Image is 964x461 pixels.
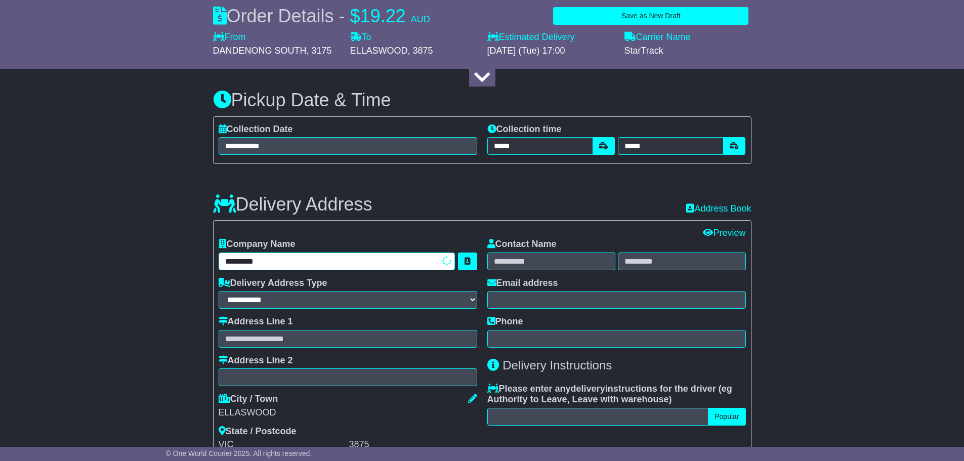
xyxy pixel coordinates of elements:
[219,439,347,450] div: VIC
[624,32,691,43] label: Carrier Name
[487,384,746,405] label: Please enter any instructions for the driver ( )
[408,46,433,56] span: , 3875
[166,449,312,457] span: © One World Courier 2025. All rights reserved.
[213,90,751,110] h3: Pickup Date & Time
[708,408,745,426] button: Popular
[219,278,327,289] label: Delivery Address Type
[487,278,558,289] label: Email address
[487,46,614,57] div: [DATE] (Tue) 17:00
[213,194,372,215] h3: Delivery Address
[502,358,612,372] span: Delivery Instructions
[703,228,745,238] a: Preview
[219,355,293,366] label: Address Line 2
[686,203,751,214] a: Address Book
[487,316,523,327] label: Phone
[487,32,614,43] label: Estimated Delivery
[350,6,360,26] span: $
[553,7,748,25] button: Save as New Draft
[307,46,332,56] span: , 3175
[219,124,293,135] label: Collection Date
[411,14,430,24] span: AUD
[213,32,246,43] label: From
[624,46,751,57] div: StarTrack
[487,239,557,250] label: Contact Name
[219,316,293,327] label: Address Line 1
[219,426,297,437] label: State / Postcode
[350,46,408,56] span: ELLASWOOD
[213,5,430,27] div: Order Details -
[349,439,477,450] div: 3875
[219,239,296,250] label: Company Name
[571,384,605,394] span: delivery
[487,124,562,135] label: Collection time
[219,407,477,418] div: ELLASWOOD
[360,6,406,26] span: 19.22
[213,46,307,56] span: DANDENONG SOUTH
[350,32,371,43] label: To
[487,384,732,405] span: eg Authority to Leave, Leave with warehouse
[219,394,278,405] label: City / Town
